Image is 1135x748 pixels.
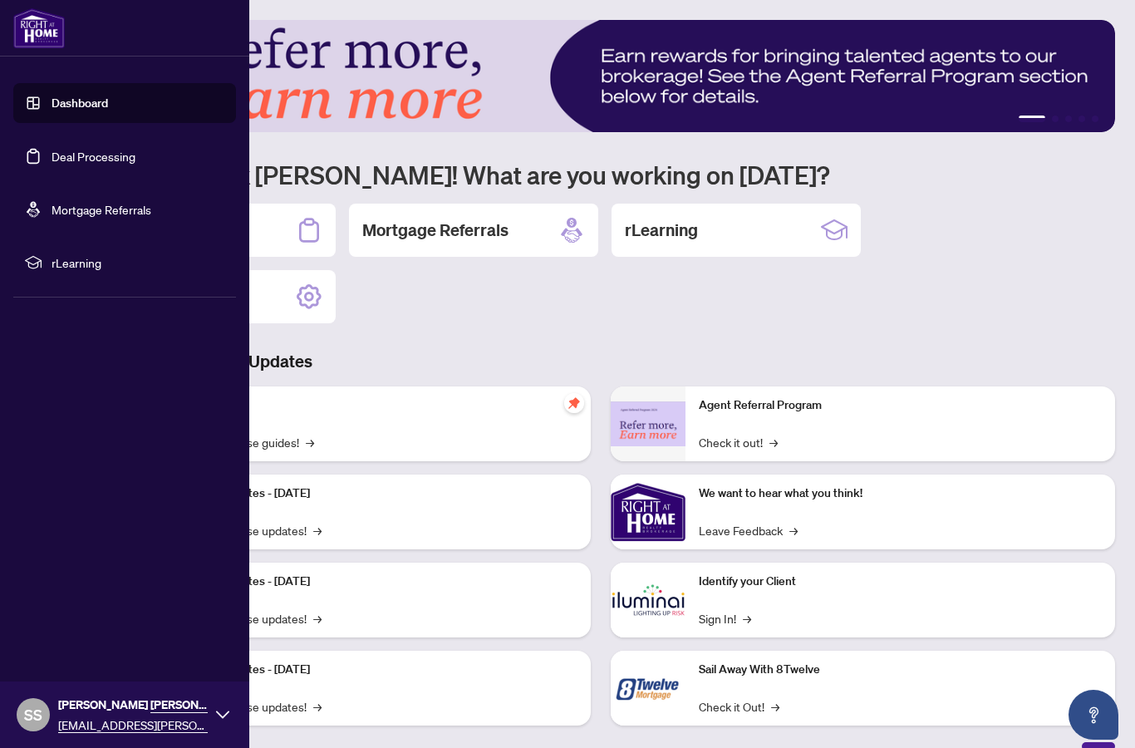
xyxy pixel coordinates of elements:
[174,396,577,415] p: Self-Help
[52,96,108,111] a: Dashboard
[174,485,577,503] p: Platform Updates - [DATE]
[52,202,151,217] a: Mortgage Referrals
[58,717,338,733] chrome_annotation: [EMAIL_ADDRESS][PERSON_NAME][DOMAIN_NAME]
[313,609,322,627] span: →
[362,219,509,242] h2: Mortgage Referrals
[1078,116,1085,122] button: 4
[24,703,42,726] span: SS
[313,697,322,716] span: →
[699,521,798,539] a: Leave Feedback→
[1069,690,1118,740] button: Open asap
[52,149,135,164] a: Deal Processing
[564,393,584,413] span: pushpin
[174,661,577,679] p: Platform Updates - [DATE]
[611,401,685,447] img: Agent Referral Program
[625,219,698,242] h2: rLearning
[313,521,322,539] span: →
[86,20,1115,132] img: Slide 0
[1019,116,1045,122] button: 1
[1092,116,1098,122] button: 5
[699,573,1102,591] p: Identify your Client
[769,433,778,451] span: →
[699,485,1102,503] p: We want to hear what you think!
[13,8,65,48] img: logo
[699,609,751,627] a: Sign In!→
[699,433,778,451] a: Check it out!→
[789,521,798,539] span: →
[743,609,751,627] span: →
[611,475,685,549] img: We want to hear what you think!
[86,350,1115,373] h3: Brokerage & Industry Updates
[86,159,1115,190] h1: Welcome back [PERSON_NAME]! What are you working on [DATE]?
[306,433,314,451] span: →
[58,696,208,714] span: [PERSON_NAME]
[699,697,779,716] a: Check it Out!→
[52,253,224,272] span: rLearning
[1052,116,1059,122] button: 2
[699,396,1102,415] p: Agent Referral Program
[611,563,685,637] img: Identify your Client
[699,661,1102,679] p: Sail Away With 8Twelve
[771,697,779,716] span: →
[1065,116,1072,122] button: 3
[174,573,577,591] p: Platform Updates - [DATE]
[611,651,685,726] img: Sail Away With 8Twelve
